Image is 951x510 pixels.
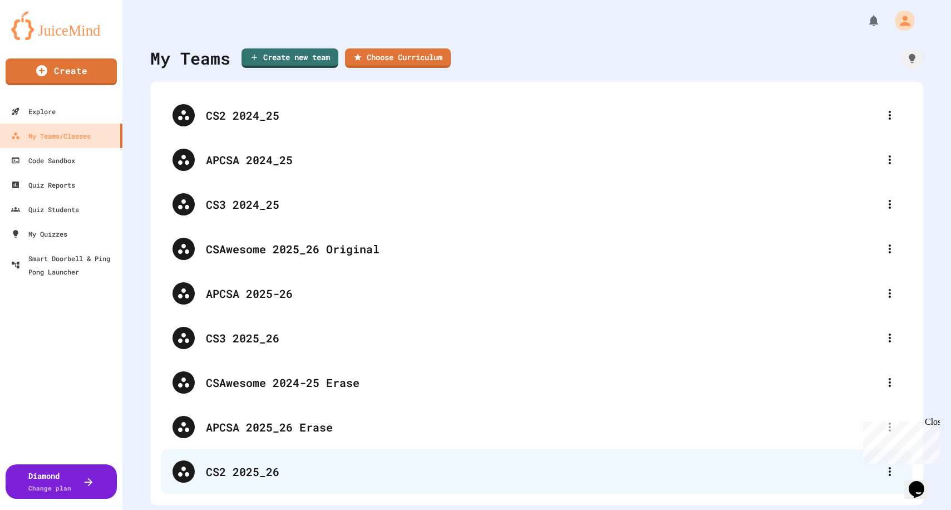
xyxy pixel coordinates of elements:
div: My Quizzes [11,227,67,241]
img: logo-orange.svg [11,11,111,40]
div: My Teams [150,46,230,71]
div: APCSA 2024_25 [161,138,912,182]
div: CSAwesome 2024-25 Erase [206,374,879,391]
div: Diamond [28,470,71,493]
div: Code Sandbox [11,154,75,167]
div: APCSA 2025-26 [206,285,879,302]
div: My Account [883,8,918,33]
iframe: chat widget [859,417,940,464]
a: Create new team [242,48,338,68]
div: CSAwesome 2024-25 Erase [161,360,912,405]
div: CSAwesome 2025_26 Original [206,241,879,257]
div: CS3 2025_26 [206,330,879,346]
a: Choose Curriculum [345,48,451,68]
div: My Notifications [846,11,883,30]
div: Explore [11,105,56,118]
div: APCSA 2025_26 Erase [206,419,879,435]
span: Change plan [28,484,71,492]
a: Create [6,58,117,85]
div: Smart Doorbell & Ping Pong Launcher [11,252,118,278]
div: How it works [901,47,923,70]
div: CSAwesome 2025_26 Original [161,227,912,271]
div: CS3 2025_26 [161,316,912,360]
div: Chat with us now!Close [4,4,77,71]
div: APCSA 2025-26 [161,271,912,316]
div: CS2 2024_25 [206,107,879,124]
iframe: chat widget [904,465,940,499]
div: My Teams/Classes [11,129,91,143]
div: CS2 2024_25 [161,93,912,138]
div: CS2 2025_26 [161,449,912,494]
div: CS2 2025_26 [206,463,879,480]
div: CS3 2024_25 [206,196,879,213]
div: APCSA 2025_26 Erase [161,405,912,449]
button: DiamondChange plan [6,464,117,499]
div: Quiz Students [11,203,79,216]
div: CS3 2024_25 [161,182,912,227]
div: APCSA 2024_25 [206,151,879,168]
div: Quiz Reports [11,178,75,192]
